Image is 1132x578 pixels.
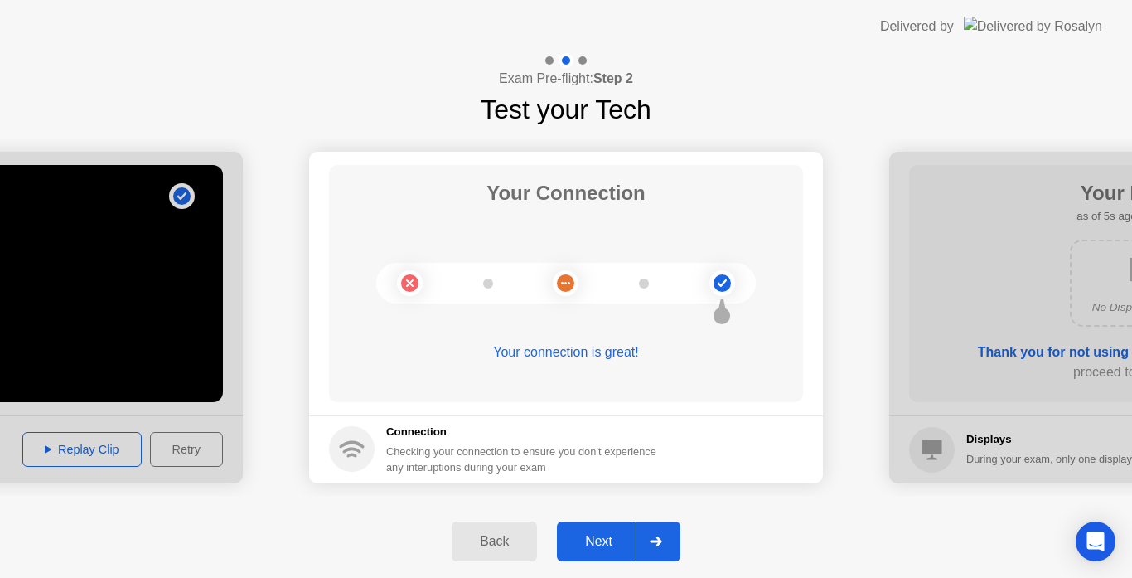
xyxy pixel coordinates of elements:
h1: Your Connection [486,178,646,208]
button: Back [452,522,537,561]
div: Checking your connection to ensure you don’t experience any interuptions during your exam [386,444,666,475]
h5: Connection [386,424,666,440]
div: Delivered by [880,17,954,36]
div: Your connection is great! [329,342,803,362]
h1: Test your Tech [481,90,651,129]
b: Step 2 [593,71,633,85]
img: Delivered by Rosalyn [964,17,1102,36]
div: Open Intercom Messenger [1076,522,1115,561]
div: Next [562,534,636,549]
div: Back [457,534,532,549]
h4: Exam Pre-flight: [499,69,633,89]
button: Next [557,522,680,561]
